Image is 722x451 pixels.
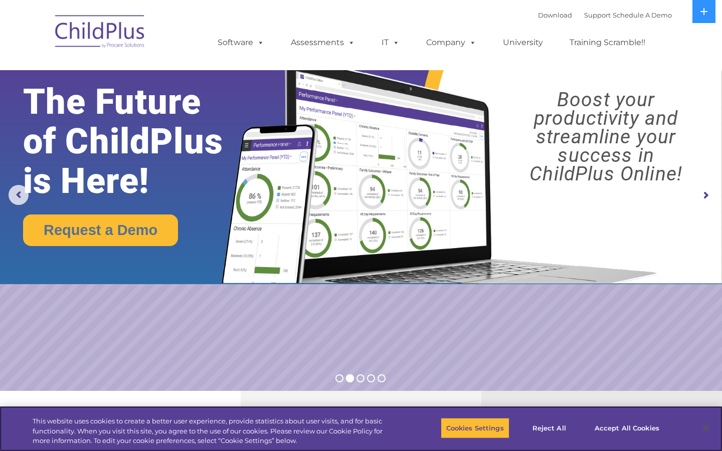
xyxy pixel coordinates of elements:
[589,417,665,438] button: Accept All Cookies
[538,11,672,19] font: |
[281,33,365,53] a: Assessments
[416,33,486,53] a: Company
[695,417,717,439] button: Close
[441,417,509,438] button: Cookies Settings
[50,8,150,58] img: ChildPlus by Procare Solutions
[23,214,178,246] a: Request a Demo
[139,107,182,115] span: Phone number
[23,82,254,201] rs-layer: The Future of ChildPlus is Here!
[538,11,572,19] a: Download
[499,91,713,183] rs-layer: Boost your productivity and streamline your success in ChildPlus Online!
[493,33,553,53] a: University
[518,417,581,438] button: Reject All
[208,33,274,53] a: Software
[372,33,410,53] a: IT
[33,416,397,446] div: This website uses cookies to create a better user experience, provide statistics about user visit...
[560,33,655,53] a: Training Scramble!!
[613,11,672,19] a: Schedule A Demo
[139,66,170,74] span: Last name
[584,11,611,19] a: Support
